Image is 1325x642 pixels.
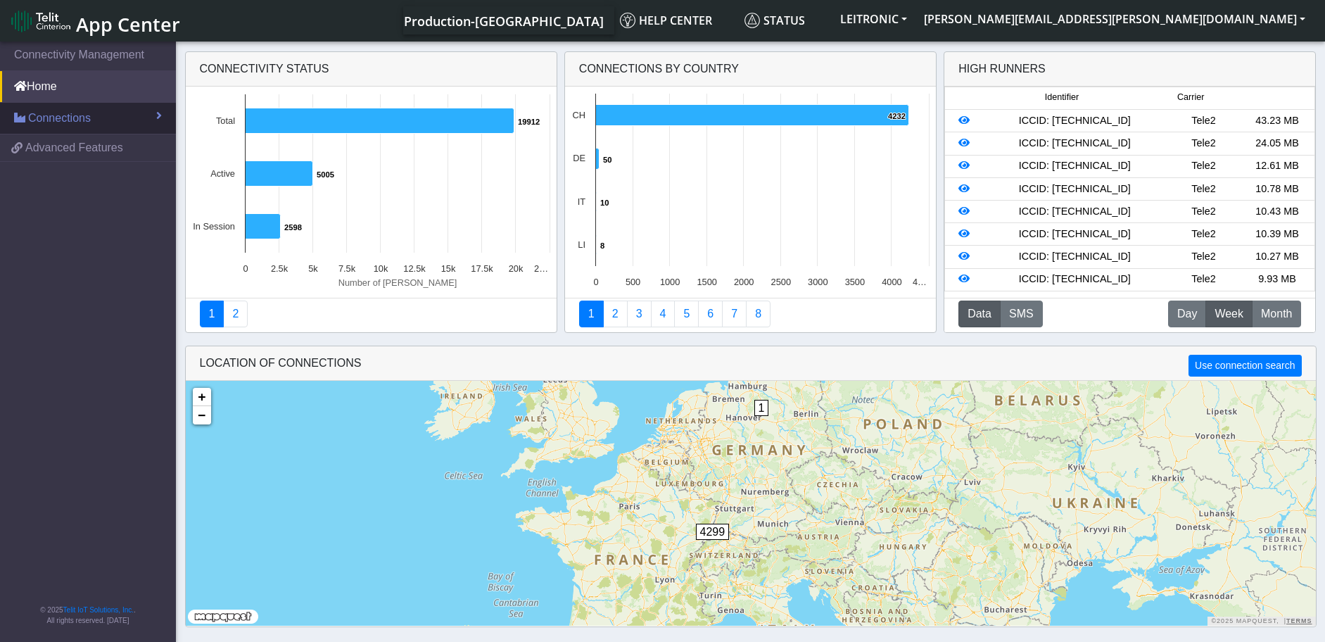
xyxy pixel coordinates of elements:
[1241,158,1314,174] div: 12.61 MB
[1241,204,1314,220] div: 10.43 MB
[1167,227,1241,242] div: Tele2
[578,196,586,207] text: IT
[579,301,922,327] nav: Summary paging
[1241,136,1314,151] div: 24.05 MB
[888,112,906,120] text: 4232
[1167,272,1241,287] div: Tele2
[603,301,628,327] a: Carrier
[982,136,1167,151] div: ICCID: [TECHNICAL_ID]
[403,6,603,34] a: Your current platform instance
[1286,617,1312,624] a: Terms
[1045,91,1079,104] span: Identifier
[593,277,598,287] text: 0
[534,263,548,274] text: 2…
[1177,91,1204,104] span: Carrier
[210,168,235,179] text: Active
[1167,249,1241,265] div: Tele2
[1207,617,1315,626] div: ©2025 MapQuest, |
[982,113,1167,129] div: ICCID: [TECHNICAL_ID]
[338,263,356,274] text: 7.5k
[518,118,540,126] text: 19912
[374,263,388,274] text: 10k
[1252,301,1301,327] button: Month
[193,388,211,406] a: Zoom in
[1205,301,1253,327] button: Week
[1188,355,1301,377] button: Use connection search
[243,263,248,274] text: 0
[308,263,318,274] text: 5k
[744,13,760,28] img: status.svg
[626,277,640,287] text: 500
[200,301,543,327] nav: Summary paging
[28,110,91,127] span: Connections
[1241,249,1314,265] div: 10.27 MB
[845,277,865,287] text: 3500
[982,227,1167,242] div: ICCID: [TECHNICAL_ID]
[25,139,123,156] span: Advanced Features
[573,153,585,163] text: DE
[1167,158,1241,174] div: Tele2
[734,277,754,287] text: 2000
[1167,113,1241,129] div: Tele2
[317,170,334,179] text: 5005
[832,6,915,32] button: LEITRONIC
[63,606,134,614] a: Telit IoT Solutions, Inc.
[1177,306,1197,322] span: Day
[674,301,699,327] a: Usage by Carrier
[600,199,609,207] text: 10
[1261,306,1292,322] span: Month
[620,13,635,28] img: knowledge.svg
[284,223,302,232] text: 2598
[573,110,585,120] text: CH
[471,263,493,274] text: 17.5k
[404,13,604,30] span: Production-[GEOGRAPHIC_DATA]
[1167,136,1241,151] div: Tele2
[982,182,1167,197] div: ICCID: [TECHNICAL_ID]
[1215,306,1243,322] span: Week
[509,263,524,274] text: 20k
[620,13,712,28] span: Help center
[223,301,248,327] a: Deployment status
[200,301,224,327] a: Connectivity status
[1241,227,1314,242] div: 10.39 MB
[744,13,805,28] span: Status
[746,301,771,327] a: Not Connected for 30 days
[982,204,1167,220] div: ICCID: [TECHNICAL_ID]
[982,272,1167,287] div: ICCID: [TECHNICAL_ID]
[771,277,791,287] text: 2500
[578,239,585,250] text: LI
[722,301,747,327] a: Zero Session
[186,346,1316,381] div: LOCATION OF CONNECTIONS
[754,400,768,442] div: 1
[698,301,723,327] a: 14 Days Trend
[982,249,1167,265] div: ICCID: [TECHNICAL_ID]
[193,406,211,424] a: Zoom out
[1167,182,1241,197] div: Tele2
[739,6,832,34] a: Status
[627,301,652,327] a: Usage per Country
[808,277,828,287] text: 3000
[882,277,901,287] text: 4000
[697,277,716,287] text: 1500
[579,301,604,327] a: Connections By Country
[1241,272,1314,287] div: 9.93 MB
[76,11,180,37] span: App Center
[958,301,1001,327] button: Data
[754,400,769,416] span: 1
[1167,204,1241,220] div: Tele2
[565,52,936,87] div: Connections By Country
[958,61,1046,77] div: High Runners
[271,263,289,274] text: 2.5k
[338,277,457,288] text: Number of [PERSON_NAME]
[696,524,730,540] span: 4299
[913,277,927,287] text: 4…
[193,221,235,232] text: In Session
[216,115,235,126] text: Total
[614,6,739,34] a: Help center
[403,263,426,274] text: 12.5k
[982,158,1167,174] div: ICCID: [TECHNICAL_ID]
[186,52,557,87] div: Connectivity status
[651,301,676,327] a: Connections By Carrier
[1241,182,1314,197] div: 10.78 MB
[441,263,456,274] text: 15k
